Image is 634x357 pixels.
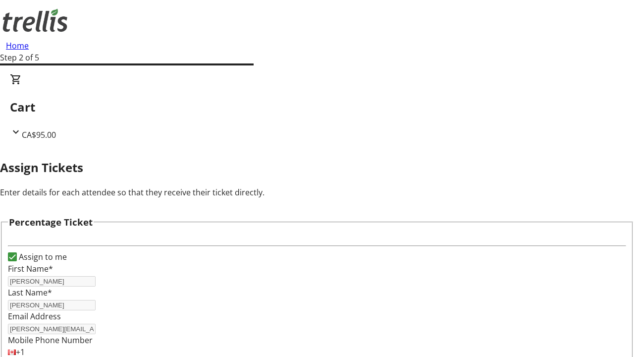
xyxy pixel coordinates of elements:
[10,98,624,116] h2: Cart
[10,73,624,141] div: CartCA$95.00
[8,335,93,346] label: Mobile Phone Number
[8,263,53,274] label: First Name*
[8,287,52,298] label: Last Name*
[22,129,56,140] span: CA$95.00
[9,215,93,229] h3: Percentage Ticket
[17,251,67,263] label: Assign to me
[8,311,61,322] label: Email Address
